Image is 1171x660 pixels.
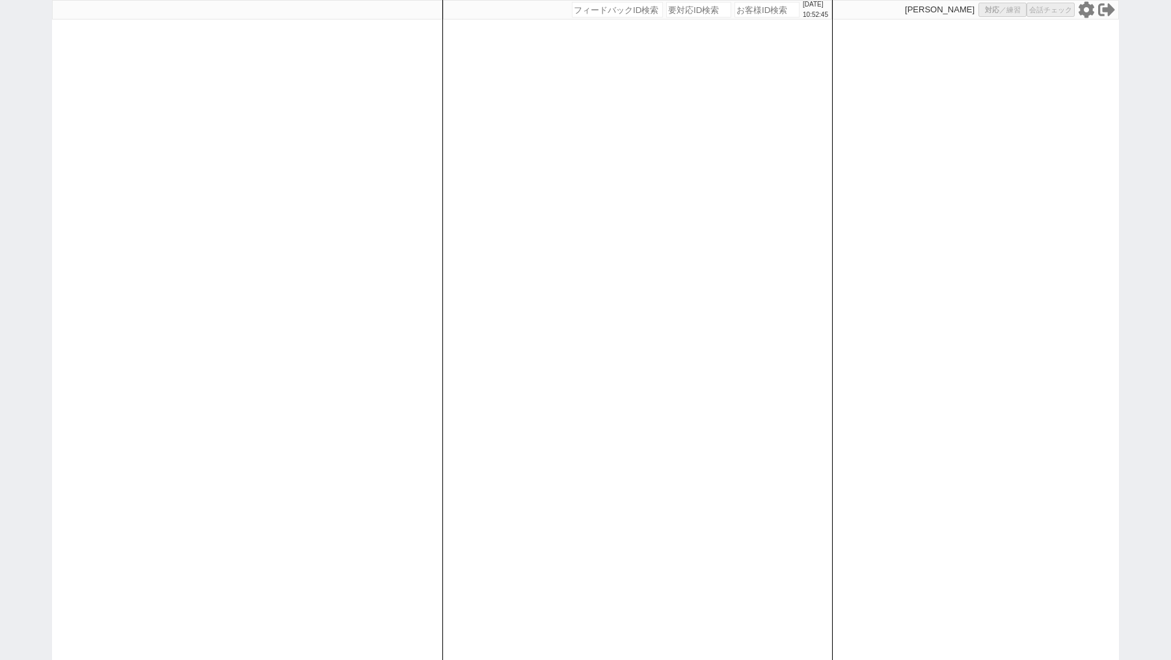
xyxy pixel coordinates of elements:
button: 会話チェック [1027,3,1075,17]
p: 10:52:45 [803,10,828,20]
input: 要対応ID検索 [666,2,731,18]
input: お客様ID検索 [734,2,800,18]
span: 会話チェック [1029,5,1072,15]
button: 対応／練習 [978,3,1027,17]
p: [PERSON_NAME] [905,5,975,15]
span: 練習 [1006,5,1021,15]
span: 対応 [985,5,999,15]
input: フィードバックID検索 [572,2,663,18]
